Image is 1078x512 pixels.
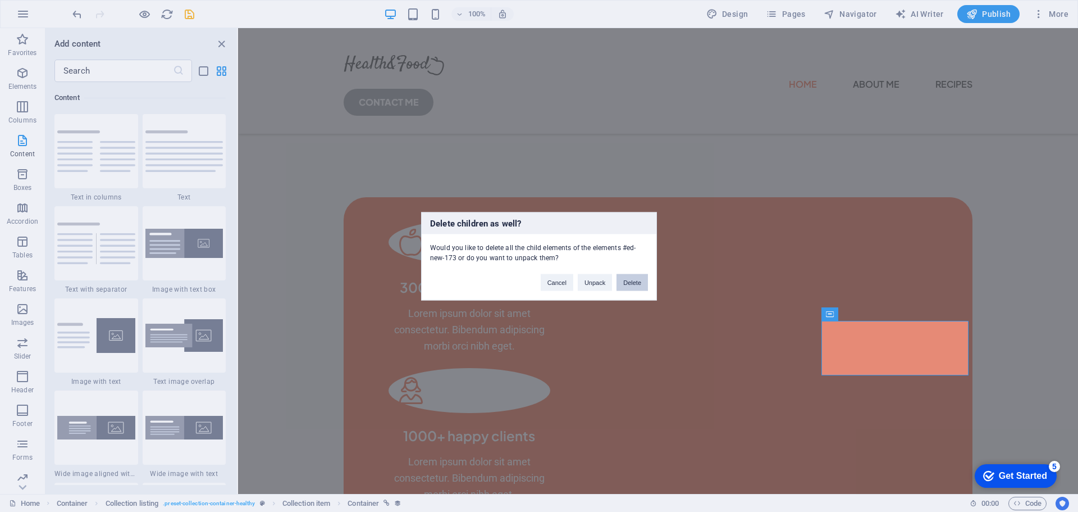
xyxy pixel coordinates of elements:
div: Get Started 5 items remaining, 0% complete [6,6,88,29]
div: Get Started [30,12,79,22]
h3: Delete children as well? [422,212,656,234]
div: 5 [80,2,92,13]
button: Cancel [541,274,573,291]
div: Would you like to delete all the child elements of the elements #ed-new-173 or do you want to unp... [422,234,656,262]
button: Delete [616,274,648,291]
button: Unpack [578,274,612,291]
